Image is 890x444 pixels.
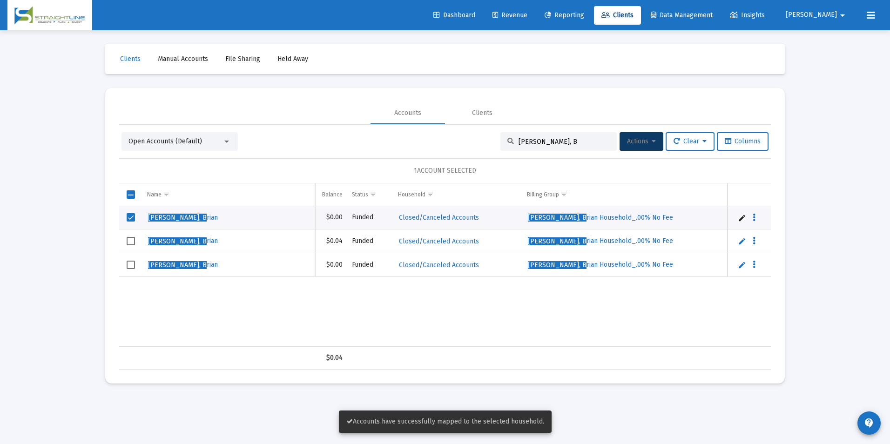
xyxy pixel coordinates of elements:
button: Actions [620,132,663,151]
div: Select row [127,213,135,222]
span: Closed/Canceled Accounts [399,237,479,245]
a: Closed/Canceled Accounts [398,235,480,248]
td: $0.04 [303,229,347,253]
div: $0.04 [308,353,343,363]
td: Column Status [347,183,393,206]
div: Household [398,191,425,198]
span: rian Household_.00% No Fee [528,261,673,269]
a: Clients [594,6,641,25]
span: File Sharing [225,55,260,63]
mat-icon: arrow_drop_down [837,6,848,25]
a: Data Management [643,6,720,25]
div: Status [352,191,368,198]
mat-icon: contact_support [863,417,875,429]
span: [PERSON_NAME], B [148,237,207,245]
span: Revenue [492,11,527,19]
a: [PERSON_NAME], Brian Household_.00% No Fee [527,211,674,225]
span: Closed/Canceled Accounts [399,214,479,222]
span: rian [148,237,218,245]
span: Accounts have successfully mapped to the selected household. [346,417,544,425]
div: Funded [352,236,389,246]
div: Funded [352,260,389,269]
span: Show filter options for column 'Billing Group' [560,191,567,198]
div: Funded [352,213,389,222]
button: Columns [717,132,769,151]
td: Column Household [393,183,522,206]
div: Clients [472,108,492,118]
div: Select row [127,261,135,269]
span: [PERSON_NAME], B [528,237,587,245]
span: Closed/Canceled Accounts [399,261,479,269]
span: Dashboard [433,11,475,19]
span: [PERSON_NAME], B [148,261,207,269]
span: Show filter options for column 'Household' [427,191,434,198]
a: Edit [738,237,746,245]
span: Data Management [651,11,713,19]
span: Reporting [545,11,584,19]
div: Data grid [119,183,771,370]
input: Search [519,138,610,146]
span: Show filter options for column 'Name' [163,191,170,198]
a: [PERSON_NAME], Brian [147,234,219,248]
div: Billing Group [527,191,559,198]
span: Manual Accounts [158,55,208,63]
a: [PERSON_NAME], Brian Household_.00% No Fee [527,258,674,272]
td: $0.00 [303,206,347,229]
a: Reporting [537,6,592,25]
span: Columns [725,137,761,145]
span: [PERSON_NAME], B [528,214,587,222]
a: Edit [738,261,746,269]
a: [PERSON_NAME], Brian Household_.00% No Fee [527,234,674,248]
div: Balance [322,191,343,198]
span: 1 [414,167,417,175]
a: Revenue [485,6,535,25]
div: Select all [127,190,135,199]
div: Select row [127,237,135,245]
td: Column Billing Group [522,183,727,206]
a: Held Away [270,50,316,68]
span: Held Away [277,55,308,63]
img: Dashboard [14,6,85,25]
td: Column Name [142,183,315,206]
span: Clients [120,55,141,63]
a: Dashboard [426,6,483,25]
span: Show filter options for column 'Status' [370,191,377,198]
span: rian [148,214,218,222]
button: [PERSON_NAME] [775,6,859,24]
span: Clients [601,11,634,19]
span: rian [148,261,218,269]
a: Clients [113,50,148,68]
td: Column Balance [303,183,347,206]
span: Insights [730,11,765,19]
a: Closed/Canceled Accounts [398,211,480,224]
a: Insights [722,6,772,25]
span: rian Household_.00% No Fee [528,237,673,245]
a: [PERSON_NAME], Brian [147,258,219,272]
span: [PERSON_NAME], B [528,261,587,269]
a: Edit [738,214,746,222]
span: rian Household_.00% No Fee [528,214,673,222]
span: [PERSON_NAME] [786,11,837,19]
span: Clear [674,137,707,145]
span: [PERSON_NAME], B [148,214,207,222]
a: Manual Accounts [150,50,216,68]
span: Actions [627,137,656,145]
td: $0.00 [303,253,347,277]
a: File Sharing [218,50,268,68]
div: Name [147,191,162,198]
a: [PERSON_NAME], Brian [147,211,219,225]
div: Accounts [394,108,421,118]
span: Open Accounts (Default) [128,137,202,145]
a: Closed/Canceled Accounts [398,258,480,272]
button: Clear [666,132,715,151]
span: ACCOUNT SELECTED [417,167,476,175]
